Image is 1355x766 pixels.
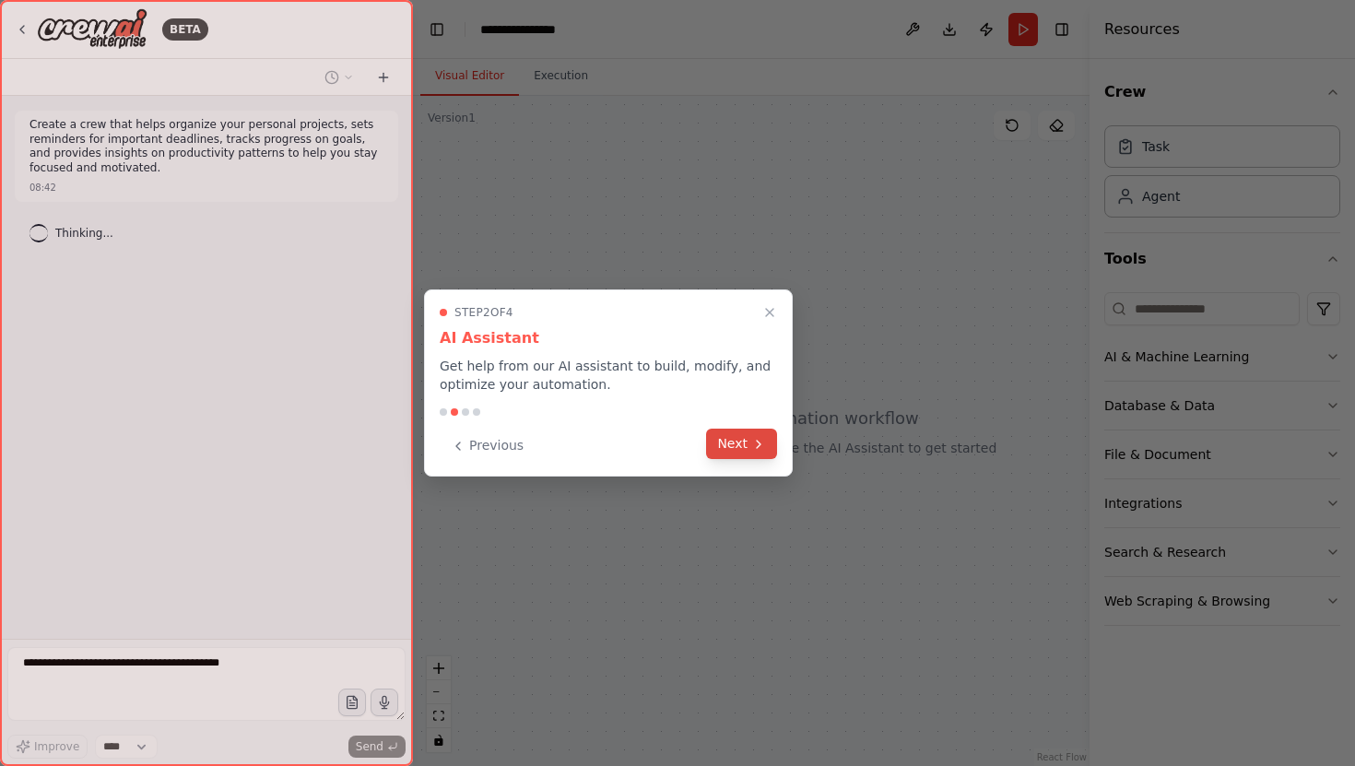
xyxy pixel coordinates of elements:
[706,429,777,459] button: Next
[440,327,777,349] h3: AI Assistant
[454,305,513,320] span: Step 2 of 4
[424,17,450,42] button: Hide left sidebar
[440,357,777,394] p: Get help from our AI assistant to build, modify, and optimize your automation.
[440,430,535,461] button: Previous
[759,301,781,324] button: Close walkthrough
